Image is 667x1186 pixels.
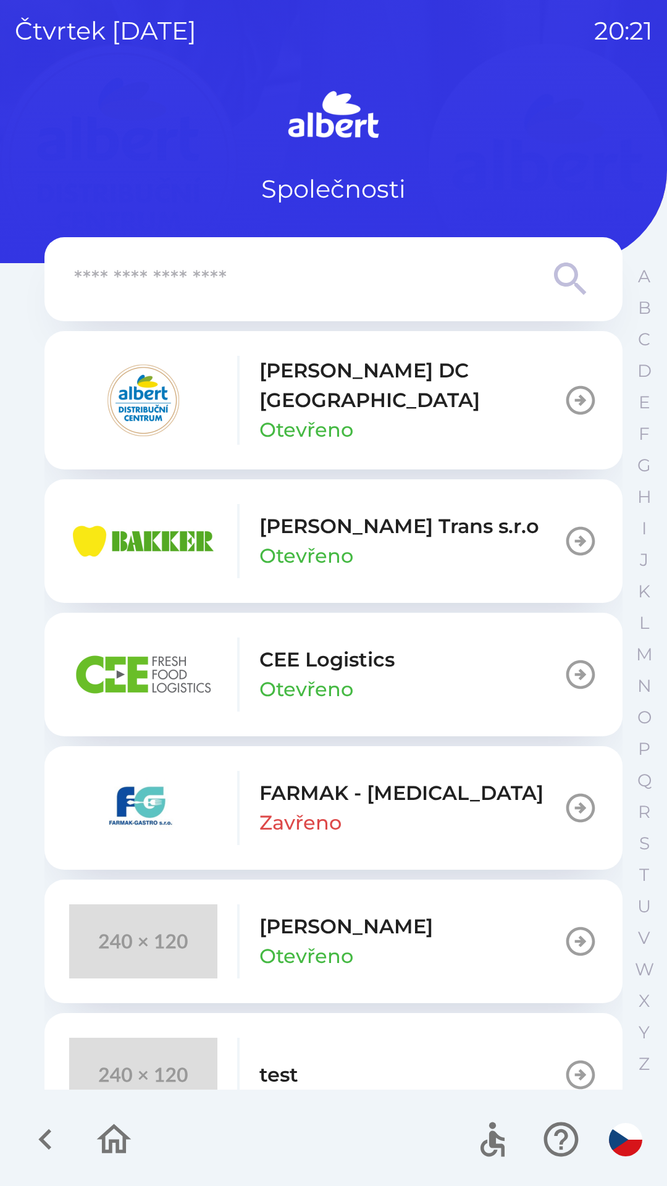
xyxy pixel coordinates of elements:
[629,450,660,481] button: G
[69,771,217,845] img: 5ee10d7b-21a5-4c2b-ad2f-5ef9e4226557.png
[640,549,648,571] p: J
[637,675,652,697] p: N
[69,504,217,578] img: eba99837-dbda-48f3-8a63-9647f5990611.png
[637,360,652,382] p: D
[638,927,650,949] p: V
[638,581,650,602] p: K
[44,613,623,736] button: CEE LogisticsOtevřeno
[69,363,217,437] img: 092fc4fe-19c8-4166-ad20-d7efd4551fba.png
[259,675,353,704] p: Otevřeno
[629,733,660,765] button: P
[639,1053,650,1075] p: Z
[638,329,650,350] p: C
[44,880,623,1003] button: [PERSON_NAME]Otevřeno
[629,576,660,607] button: K
[638,266,650,287] p: A
[629,639,660,670] button: M
[259,941,353,971] p: Otevřeno
[629,418,660,450] button: F
[629,481,660,513] button: H
[259,778,543,808] p: FARMAK - [MEDICAL_DATA]
[259,415,353,445] p: Otevřeno
[629,513,660,544] button: I
[629,324,660,355] button: C
[629,607,660,639] button: L
[629,670,660,702] button: N
[609,1123,642,1156] img: cs flag
[638,801,650,823] p: R
[44,86,623,146] img: Logo
[629,922,660,954] button: V
[259,511,539,541] p: [PERSON_NAME] Trans s.r.o
[638,297,651,319] p: B
[629,859,660,891] button: T
[629,702,660,733] button: O
[69,904,217,978] img: 240x120
[259,356,563,415] p: [PERSON_NAME] DC [GEOGRAPHIC_DATA]
[259,808,342,838] p: Zavřeno
[69,637,217,712] img: ba8847e2-07ef-438b-a6f1-28de549c3032.png
[629,292,660,324] button: B
[44,331,623,469] button: [PERSON_NAME] DC [GEOGRAPHIC_DATA]Otevřeno
[594,12,652,49] p: 20:21
[639,1022,650,1043] p: Y
[638,738,650,760] p: P
[261,170,406,208] p: Společnosti
[639,612,649,634] p: L
[636,644,653,665] p: M
[639,423,650,445] p: F
[629,954,660,985] button: W
[15,12,196,49] p: čtvrtek [DATE]
[44,479,623,603] button: [PERSON_NAME] Trans s.r.oOtevřeno
[637,707,652,728] p: O
[629,985,660,1017] button: X
[639,392,650,413] p: E
[639,990,650,1012] p: X
[642,518,647,539] p: I
[629,387,660,418] button: E
[629,891,660,922] button: U
[637,486,652,508] p: H
[629,261,660,292] button: A
[629,765,660,796] button: Q
[629,1017,660,1048] button: Y
[639,864,649,886] p: T
[635,959,654,980] p: W
[639,833,650,854] p: S
[44,746,623,870] button: FARMAK - [MEDICAL_DATA]Zavřeno
[259,645,395,675] p: CEE Logistics
[637,896,651,917] p: U
[637,770,652,791] p: Q
[629,544,660,576] button: J
[629,796,660,828] button: R
[629,355,660,387] button: D
[259,912,433,941] p: [PERSON_NAME]
[69,1038,217,1112] img: 240x120
[629,1048,660,1080] button: Z
[259,541,353,571] p: Otevřeno
[629,828,660,859] button: S
[44,1013,623,1137] button: test
[259,1060,298,1090] p: test
[637,455,651,476] p: G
